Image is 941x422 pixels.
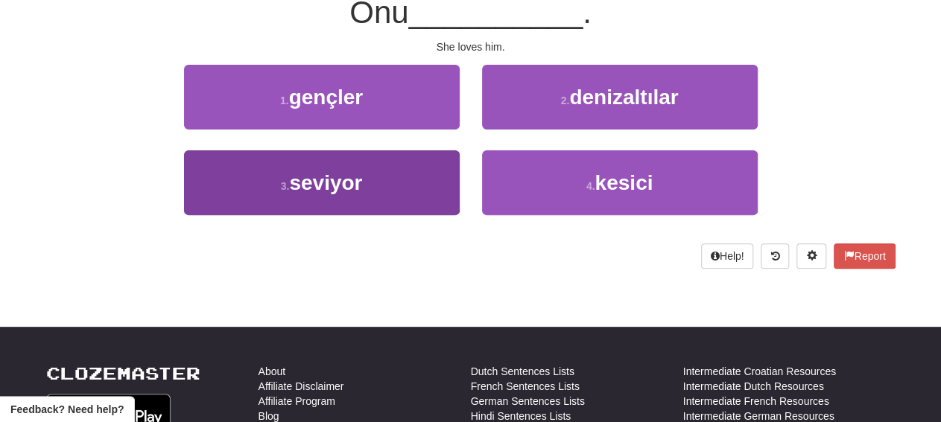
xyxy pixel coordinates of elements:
span: kesici [595,171,653,194]
button: 2.denizaltılar [482,65,758,130]
span: Open feedback widget [10,402,124,417]
small: 1 . [280,95,289,106]
a: French Sentences Lists [471,379,580,394]
small: 4 . [586,180,595,192]
a: Affiliate Disclaimer [259,379,344,394]
button: 3.seviyor [184,150,460,215]
small: 2 . [561,95,570,106]
a: About [259,364,286,379]
a: Clozemaster [46,364,200,383]
a: Intermediate French Resources [683,394,829,409]
div: She loves him. [46,39,896,54]
button: Report [834,243,895,269]
a: Intermediate Croatian Resources [683,364,836,379]
a: German Sentences Lists [471,394,585,409]
span: gençler [289,86,364,109]
button: Help! [701,243,754,269]
small: 3 . [281,180,290,192]
button: 4.kesici [482,150,758,215]
button: Round history (alt+y) [761,243,789,269]
a: Dutch Sentences Lists [471,364,574,379]
a: Intermediate Dutch Resources [683,379,824,394]
span: seviyor [289,171,362,194]
button: 1.gençler [184,65,460,130]
a: Affiliate Program [259,394,335,409]
span: denizaltılar [569,86,678,109]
